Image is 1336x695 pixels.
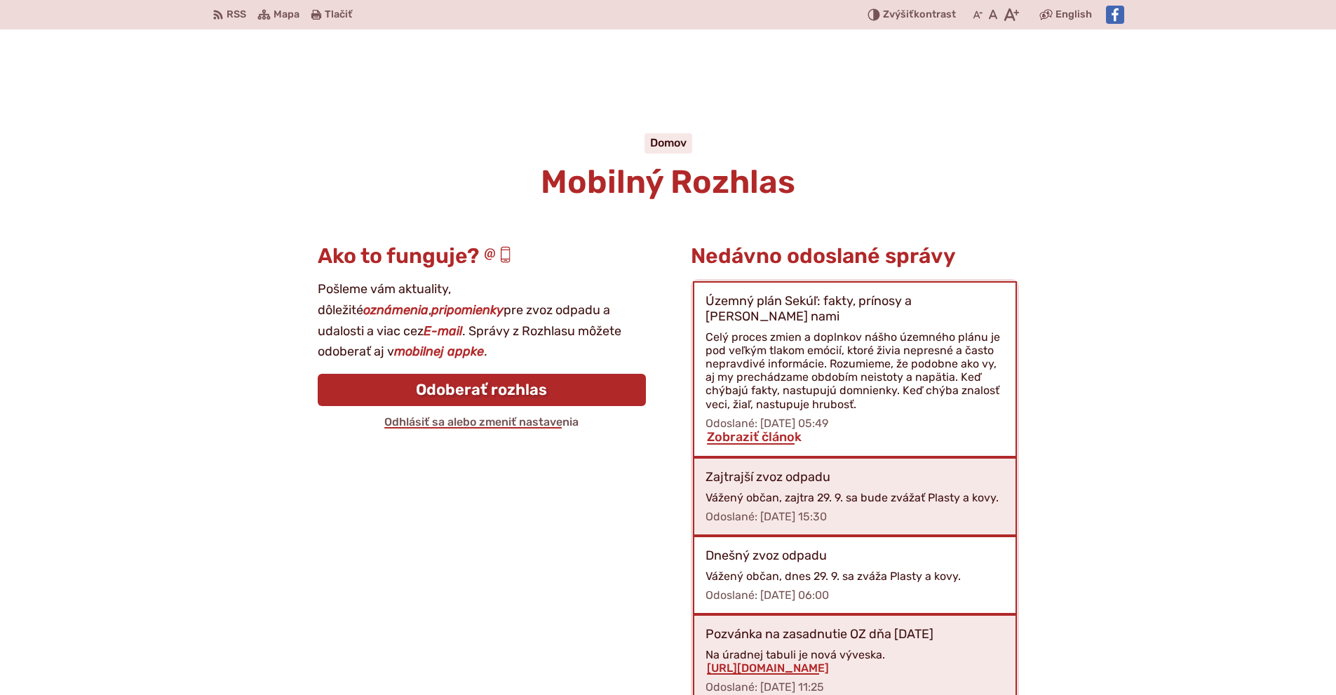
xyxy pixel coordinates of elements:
[706,588,1004,602] p: Odoslané: [DATE] 06:00
[424,323,462,339] strong: E-mail
[274,6,299,23] span: Mapa
[706,648,1004,675] div: Na úradnej tabuli je nová výveska.
[650,136,687,149] a: Domov
[706,548,827,564] p: Dnešný zvoz odpadu
[706,491,1004,504] div: Vážený občan, zajtra 29. 9. sa bude zvážať Plasty a kovy.
[706,294,1004,324] p: Územný plán Sekúľ: fakty, prínosy a [PERSON_NAME] nami
[541,163,795,201] span: Mobilný Rozhlas
[706,417,1004,430] p: Odoslané: [DATE] 05:49
[691,245,1019,268] h3: Nedávno odoslané správy
[706,680,1004,694] p: Odoslané: [DATE] 11:25
[706,661,830,675] a: [URL][DOMAIN_NAME]
[431,302,504,318] strong: pripomienky
[706,569,1004,583] div: Vážený občan, dnes 29. 9. sa zváža Plasty a kovy.
[1053,6,1095,23] a: English
[325,9,352,21] span: Tlačiť
[363,302,429,318] strong: oznámenia
[318,374,646,406] a: Odoberať rozhlas
[883,9,956,21] span: kontrast
[383,415,580,429] a: Odhlásiť sa alebo zmeniť nastavenia
[706,330,1004,411] div: Celý proces zmien a doplnkov nášho územného plánu je pod veľkým tlakom emócií, ktoré živia nepres...
[318,245,646,268] h3: Ako to funguje?
[394,344,484,359] strong: mobilnej appke
[1055,6,1092,23] span: English
[706,627,933,642] p: Pozvánka na zasadnutie OZ dňa [DATE]
[227,6,246,23] span: RSS
[706,429,803,445] a: Zobraziť článok
[706,510,1004,523] p: Odoslané: [DATE] 15:30
[883,8,914,20] span: Zvýšiť
[706,470,830,485] p: Zajtrajší zvoz odpadu
[1106,6,1124,24] img: Prejsť na Facebook stránku
[318,279,646,363] p: Pošleme vám aktuality, dôležité , pre zvoz odpadu a udalosti a viac cez . Správy z Rozhlasu môžet...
